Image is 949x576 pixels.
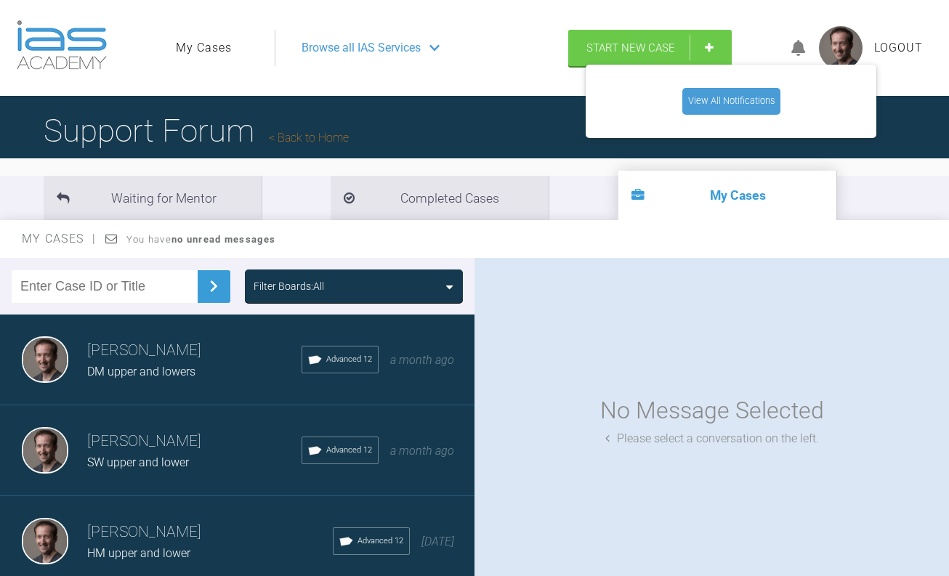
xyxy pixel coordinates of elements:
[87,338,302,363] h3: [PERSON_NAME]
[618,171,836,220] li: My Cases
[126,234,275,245] span: You have
[302,38,421,57] span: Browse all IAS Services
[22,518,68,564] img: James Crouch Baker
[22,232,97,246] span: My Cases
[682,88,780,114] a: View All Notifications
[22,336,68,383] img: James Crouch Baker
[87,520,333,545] h3: [PERSON_NAME]
[12,270,198,303] input: Enter Case ID or Title
[254,278,324,294] div: Filter Boards: All
[202,275,225,298] img: chevronRight.28bd32b0.svg
[87,429,302,454] h3: [PERSON_NAME]
[390,353,454,367] span: a month ago
[269,131,349,145] a: Back to Home
[44,105,349,156] h1: Support Forum
[874,38,923,57] a: Logout
[331,176,549,220] li: Completed Cases
[326,444,372,457] span: Advanced 12
[600,392,824,429] div: No Message Selected
[17,20,107,70] img: logo-light.3e3ef733.png
[44,176,262,220] li: Waiting for Mentor
[358,535,403,548] span: Advanced 12
[87,365,195,378] span: DM upper and lowers
[605,429,819,448] div: Please select a conversation on the left.
[171,234,275,245] strong: no unread messages
[390,444,454,458] span: a month ago
[87,546,190,560] span: HM upper and lower
[87,455,189,469] span: SW upper and lower
[421,535,454,548] span: [DATE]
[176,38,232,57] a: My Cases
[819,26,863,70] img: profile.png
[326,353,372,366] span: Advanced 12
[568,30,732,66] a: Start New Case
[586,41,675,54] span: Start New Case
[22,427,68,474] img: James Crouch Baker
